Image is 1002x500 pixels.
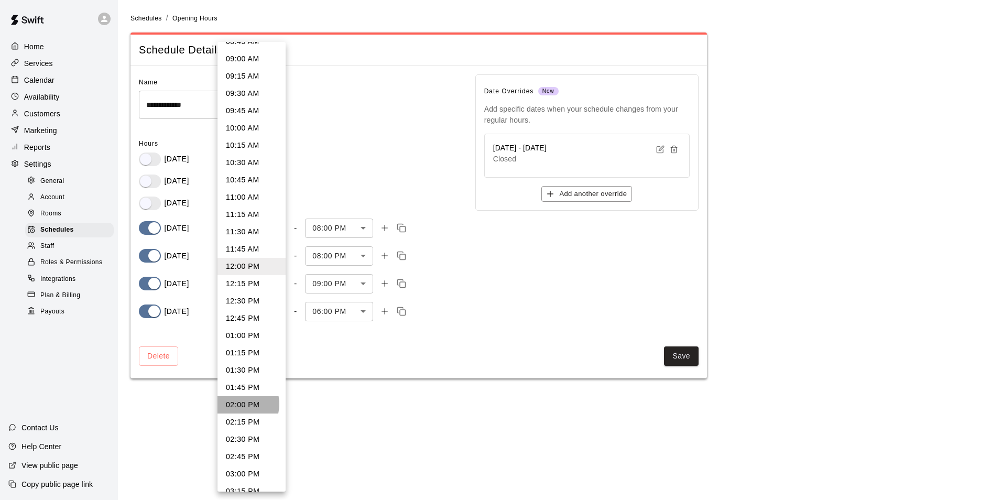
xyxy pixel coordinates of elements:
li: 12:30 PM [217,292,286,310]
li: 08:45 AM [217,33,286,50]
li: 03:15 PM [217,483,286,500]
li: 02:45 PM [217,448,286,465]
li: 10:00 AM [217,119,286,137]
li: 11:15 AM [217,206,286,223]
li: 10:30 AM [217,154,286,171]
li: 12:15 PM [217,275,286,292]
li: 10:45 AM [217,171,286,189]
li: 09:30 AM [217,85,286,102]
li: 11:00 AM [217,189,286,206]
li: 11:30 AM [217,223,286,241]
li: 03:00 PM [217,465,286,483]
li: 01:00 PM [217,327,286,344]
li: 12:45 PM [217,310,286,327]
li: 01:45 PM [217,379,286,396]
li: 01:30 PM [217,362,286,379]
li: 02:30 PM [217,431,286,448]
li: 01:15 PM [217,344,286,362]
li: 09:00 AM [217,50,286,68]
li: 11:45 AM [217,241,286,258]
li: 02:00 PM [217,396,286,414]
li: 02:15 PM [217,414,286,431]
li: 12:00 PM [217,258,286,275]
li: 10:15 AM [217,137,286,154]
li: 09:45 AM [217,102,286,119]
li: 09:15 AM [217,68,286,85]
